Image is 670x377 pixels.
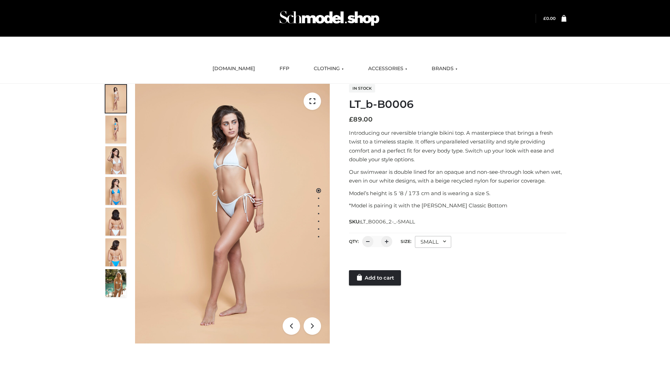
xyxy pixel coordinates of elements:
[363,61,412,76] a: ACCESSORIES
[349,116,373,123] bdi: 89.00
[349,84,375,93] span: In stock
[543,16,556,21] bdi: 0.00
[105,208,126,236] img: ArielClassicBikiniTop_CloudNine_AzureSky_OW114ECO_7-scaled.jpg
[105,269,126,297] img: Arieltop_CloudNine_AzureSky2.jpg
[105,146,126,174] img: ArielClassicBikiniTop_CloudNine_AzureSky_OW114ECO_3-scaled.jpg
[105,116,126,143] img: ArielClassicBikiniTop_CloudNine_AzureSky_OW114ECO_2-scaled.jpg
[274,61,295,76] a: FFP
[349,270,401,286] a: Add to cart
[415,236,451,248] div: SMALL
[105,238,126,266] img: ArielClassicBikiniTop_CloudNine_AzureSky_OW114ECO_8-scaled.jpg
[349,201,566,210] p: *Model is pairing it with the [PERSON_NAME] Classic Bottom
[349,217,416,226] span: SKU:
[349,168,566,185] p: Our swimwear is double lined for an opaque and non-see-through look when wet, even in our white d...
[277,5,382,32] img: Schmodel Admin 964
[135,84,330,343] img: ArielClassicBikiniTop_CloudNine_AzureSky_OW114ECO_1
[207,61,260,76] a: [DOMAIN_NAME]
[105,177,126,205] img: ArielClassicBikiniTop_CloudNine_AzureSky_OW114ECO_4-scaled.jpg
[349,239,359,244] label: QTY:
[349,116,353,123] span: £
[360,219,415,225] span: LT_B0006_2-_-SMALL
[543,16,546,21] span: £
[105,85,126,113] img: ArielClassicBikiniTop_CloudNine_AzureSky_OW114ECO_1-scaled.jpg
[349,189,566,198] p: Model’s height is 5 ‘8 / 173 cm and is wearing a size S.
[426,61,463,76] a: BRANDS
[349,128,566,164] p: Introducing our reversible triangle bikini top. A masterpiece that brings a fresh twist to a time...
[543,16,556,21] a: £0.00
[308,61,349,76] a: CLOTHING
[401,239,411,244] label: Size:
[349,98,566,111] h1: LT_b-B0006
